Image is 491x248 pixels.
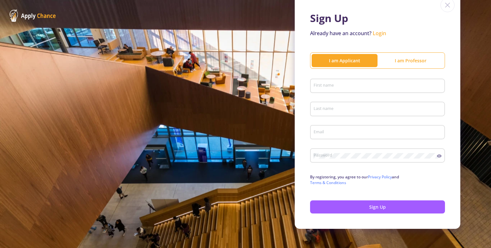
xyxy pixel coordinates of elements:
[373,30,386,37] a: Login
[310,180,346,185] a: Terms & Conditions
[310,12,445,24] h1: Sign Up
[378,57,443,64] div: I am Professor
[310,174,445,186] p: By registering, you agree to our and
[312,57,378,64] div: I am Applicant
[10,10,56,22] img: ApplyChance Logo
[310,29,445,37] p: Already have an account?
[368,174,392,180] a: Privacy Policy
[310,200,445,213] button: Sign Up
